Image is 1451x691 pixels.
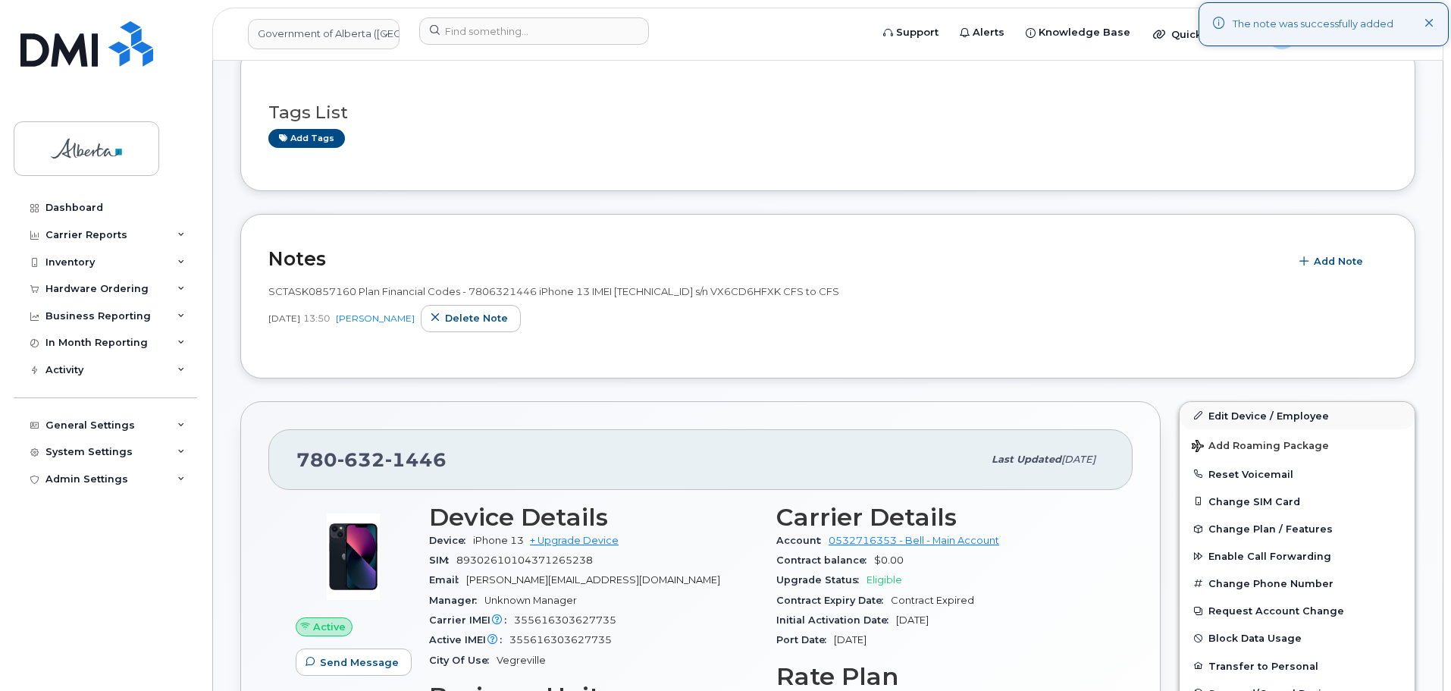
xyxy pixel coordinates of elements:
a: Edit Device / Employee [1180,402,1415,429]
span: Support [896,25,939,40]
button: Send Message [296,649,412,676]
h3: Carrier Details [776,504,1105,531]
span: SIM [429,554,456,566]
span: [DATE] [1061,454,1095,465]
span: SCTASK0857160 Plan Financial Codes - 7806321446 iPhone 13 IMEI [TECHNICAL_ID] s/n VX6CD6HFXK CFS ... [268,285,839,297]
span: Active IMEI [429,634,509,645]
span: 13:50 [303,312,330,325]
button: Reset Voicemail [1180,460,1415,488]
span: Last updated [992,454,1061,465]
span: Contract Expiry Date [776,595,891,606]
span: Initial Activation Date [776,614,896,626]
span: [DATE] [834,634,867,645]
div: Quicklinks [1142,19,1253,49]
button: Transfer to Personal [1180,652,1415,680]
span: 89302610104371265238 [456,554,593,566]
span: Manager [429,595,484,606]
span: [DATE] [896,614,929,626]
span: City Of Use [429,655,497,666]
span: Email [429,574,466,586]
span: Unknown Manager [484,595,577,606]
button: Change Plan / Features [1180,515,1415,542]
button: Block Data Usage [1180,624,1415,652]
button: Add Roaming Package [1180,429,1415,460]
a: Alerts [949,17,1015,48]
span: Vegreville [497,655,546,666]
span: Enable Call Forwarding [1208,551,1331,562]
span: Delete note [445,311,508,325]
span: Add Roaming Package [1192,440,1329,454]
a: 0532716353 - Bell - Main Account [829,535,999,546]
span: 1446 [385,448,447,471]
button: Delete note [421,305,521,332]
button: Change SIM Card [1180,488,1415,515]
h3: Tags List [268,103,1387,122]
a: Add tags [268,129,345,148]
span: Account [776,535,829,546]
div: The note was successfully added [1233,17,1393,32]
a: + Upgrade Device [530,535,619,546]
h3: Device Details [429,504,758,531]
span: 355616303627735 [509,634,612,645]
span: 632 [337,448,385,471]
span: Active [313,620,346,634]
span: Add Note [1314,254,1363,269]
button: Request Account Change [1180,597,1415,624]
span: Quicklinks [1171,28,1227,40]
span: Carrier IMEI [429,614,514,626]
span: $0.00 [874,554,904,566]
a: Knowledge Base [1015,17,1141,48]
span: [PERSON_NAME][EMAIL_ADDRESS][DOMAIN_NAME] [466,574,720,586]
span: Eligible [867,574,902,586]
button: Enable Call Forwarding [1180,542,1415,570]
span: Upgrade Status [776,574,867,586]
button: Add Note [1290,248,1376,275]
span: Contract balance [776,554,874,566]
h2: Notes [268,247,1282,270]
input: Find something... [419,17,649,45]
span: 780 [296,448,447,471]
span: Change Plan / Features [1208,523,1333,535]
span: Contract Expired [891,595,974,606]
button: Change Phone Number [1180,570,1415,597]
span: Knowledge Base [1039,25,1130,40]
span: Alerts [973,25,1004,40]
span: iPhone 13 [473,535,524,546]
h3: Rate Plan [776,663,1105,690]
span: Send Message [320,655,399,670]
span: [DATE] [268,312,300,325]
span: 355616303627735 [514,614,616,626]
a: Support [873,17,949,48]
a: [PERSON_NAME] [336,313,415,324]
span: Port Date [776,634,834,645]
img: image20231002-3703462-1ig824h.jpeg [308,511,399,602]
span: Device [429,535,473,546]
a: Government of Alberta (GOA) [248,19,400,49]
